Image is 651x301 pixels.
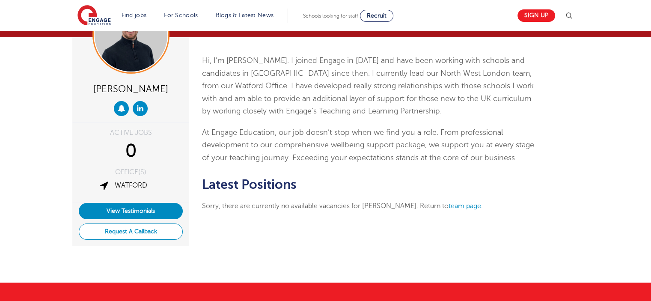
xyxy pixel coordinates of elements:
[202,56,534,115] span: Hi, I’m [PERSON_NAME]. I joined Engage in [DATE] and have been working with schools and candidate...
[79,169,183,176] div: OFFICE(S)
[79,203,183,219] a: View Testimonials
[202,177,535,192] h2: Latest Positions
[367,12,386,19] span: Recruit
[79,80,183,97] div: [PERSON_NAME]
[79,129,183,136] div: ACTIVE JOBS
[216,12,274,18] a: Blogs & Latest News
[79,140,183,162] div: 0
[202,128,534,162] span: At Engage Education, our job doesn’t stop when we find you a role. From professional development ...
[202,200,535,212] p: Sorry, there are currently no available vacancies for [PERSON_NAME]. Return to .
[122,12,147,18] a: Find jobs
[360,10,393,22] a: Recruit
[77,5,111,27] img: Engage Education
[115,182,147,189] a: Watford
[79,224,183,240] button: Request A Callback
[449,202,481,210] a: team page
[517,9,555,22] a: Sign up
[303,13,358,19] span: Schools looking for staff
[164,12,198,18] a: For Schools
